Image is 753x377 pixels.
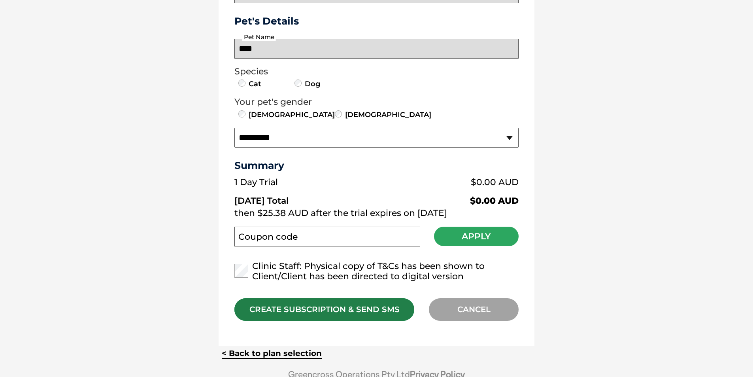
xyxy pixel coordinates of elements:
[234,97,519,107] legend: Your pet's gender
[234,298,414,321] div: CREATE SUBSCRIPTION & SEND SMS
[384,189,519,206] td: $0.00 AUD
[429,298,519,321] div: CANCEL
[434,227,519,246] button: Apply
[231,15,522,27] h3: Pet's Details
[234,66,519,77] legend: Species
[234,261,519,282] label: Clinic Staff: Physical copy of T&Cs has been shown to Client/Client has been directed to digital ...
[384,175,519,189] td: $0.00 AUD
[222,349,322,358] a: < Back to plan selection
[234,206,519,220] td: then $25.38 AUD after the trial expires on [DATE]
[234,159,519,171] h3: Summary
[234,175,384,189] td: 1 Day Trial
[234,189,384,206] td: [DATE] Total
[238,232,298,242] label: Coupon code
[234,264,248,278] input: Clinic Staff: Physical copy of T&Cs has been shown to Client/Client has been directed to digital ...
